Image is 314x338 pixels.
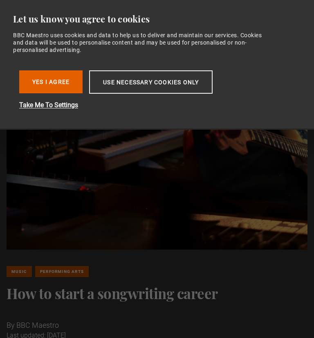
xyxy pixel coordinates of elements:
button: Take Me To Settings [19,100,281,110]
h1: How to start a songwriting career [7,284,307,303]
div: BBC Maestro uses cookies and data to help us to deliver and maintain our services. Cookies and da... [13,32,266,54]
a: Music [7,266,32,277]
a: Performing Arts [35,266,89,277]
button: Use necessary cookies only [89,70,213,94]
div: Let us know you agree to cookies [13,13,294,25]
span: By [7,321,15,329]
img: tuning a guitar [7,61,307,250]
span: BBC Maestro [16,321,59,329]
button: Yes I Agree [19,70,83,93]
